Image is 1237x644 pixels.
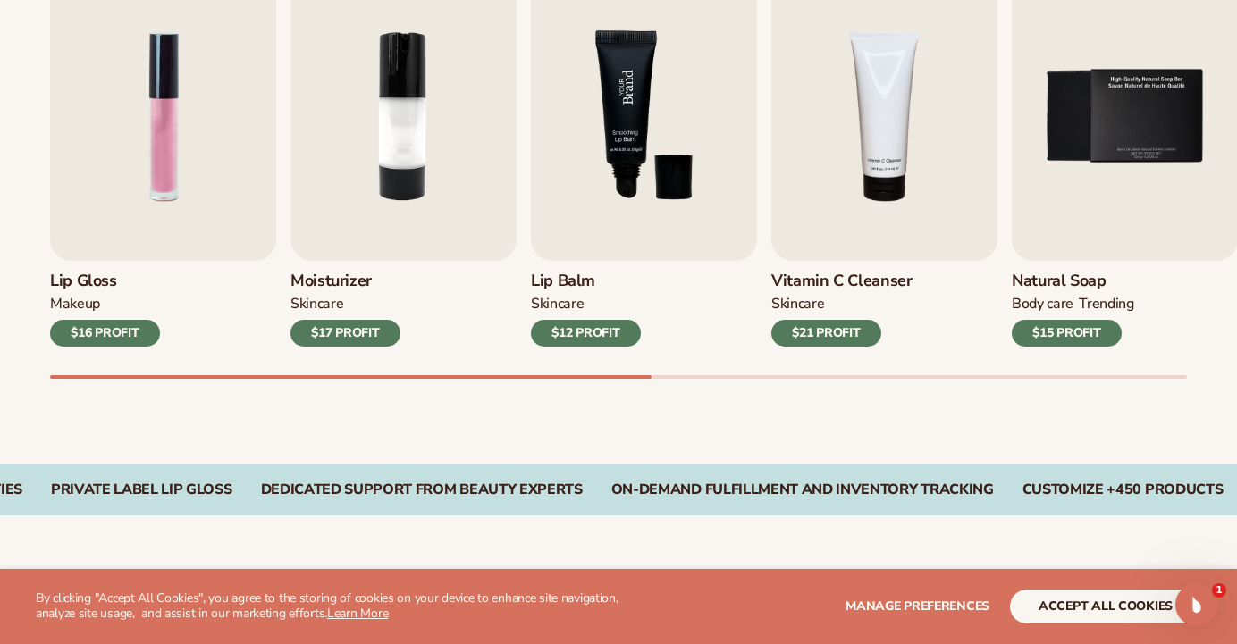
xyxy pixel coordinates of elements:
[771,295,824,314] div: Skincare
[531,295,584,314] div: SKINCARE
[1212,583,1226,598] span: 1
[290,295,343,314] div: SKINCARE
[50,272,160,291] h3: Lip Gloss
[50,320,160,347] div: $16 PROFIT
[290,272,400,291] h3: Moisturizer
[846,590,989,623] button: Manage preferences
[531,272,641,291] h3: Lip Balm
[261,481,583,498] div: Dedicated Support From Beauty Experts
[771,272,913,291] h3: Vitamin C Cleanser
[1012,272,1134,291] h3: Natural Soap
[1175,583,1218,626] iframe: Intercom live chat
[327,605,388,622] a: Learn More
[290,320,400,347] div: $17 PROFIT
[611,481,994,498] div: On-Demand Fulfillment and Inventory Tracking
[1012,320,1122,347] div: $15 PROFIT
[1022,481,1224,498] div: CUSTOMIZE +450 PRODUCTS
[846,598,989,615] span: Manage preferences
[1079,295,1133,314] div: TRENDING
[51,481,232,498] div: Private label lip gloss
[1012,295,1073,314] div: BODY Care
[50,295,100,314] div: MAKEUP
[1010,590,1201,623] button: accept all cookies
[771,320,881,347] div: $21 PROFIT
[36,591,625,622] p: By clicking "Accept All Cookies", you agree to the storing of cookies on your device to enhance s...
[531,320,641,347] div: $12 PROFIT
